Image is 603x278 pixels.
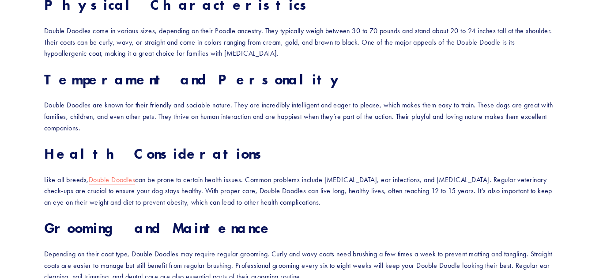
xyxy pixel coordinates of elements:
strong: Health Considerations [44,145,268,162]
strong: Grooming and Maintenance [44,219,273,236]
strong: Temperament and Personality [44,71,343,88]
p: Like all breeds, can be prone to certain health issues. Common problems include [MEDICAL_DATA], e... [44,174,559,208]
p: Double Doodles come in various sizes, depending on their Poodle ancestry. They typically weigh be... [44,25,559,59]
a: Double Doodles [89,175,136,185]
p: Double Doodles are known for their friendly and sociable nature. They are incredibly intelligent ... [44,99,559,133]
